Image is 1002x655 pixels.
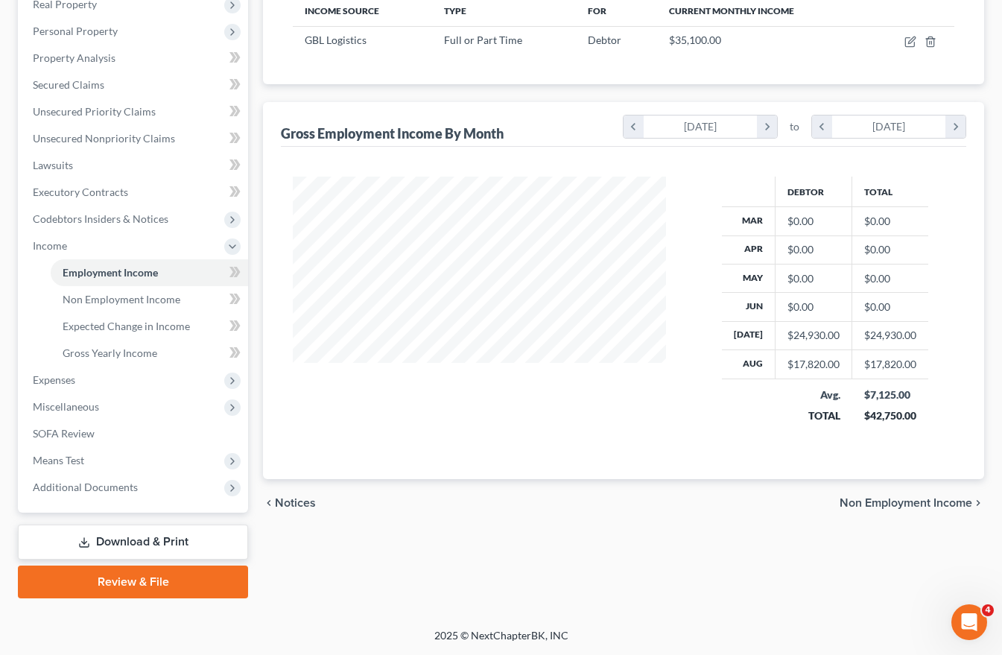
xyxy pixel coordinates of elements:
td: $0.00 [852,235,929,264]
a: Review & File [18,566,248,598]
i: chevron_left [624,116,644,138]
span: Unsecured Nonpriority Claims [33,132,175,145]
span: 4 [982,604,994,616]
div: $0.00 [787,271,840,286]
span: Codebtors Insiders & Notices [33,212,168,225]
a: Secured Claims [21,72,248,98]
th: May [722,264,776,292]
i: chevron_right [945,116,965,138]
th: [DATE] [722,321,776,349]
a: Gross Yearly Income [51,340,248,367]
div: $7,125.00 [864,387,917,402]
th: Jun [722,293,776,321]
span: Property Analysis [33,51,115,64]
td: $24,930.00 [852,321,929,349]
span: GBL Logistics [305,34,367,46]
a: Property Analysis [21,45,248,72]
th: Aug [722,350,776,379]
td: $0.00 [852,293,929,321]
div: $42,750.00 [864,408,917,423]
a: Executory Contracts [21,179,248,206]
div: $0.00 [787,300,840,314]
span: SOFA Review [33,427,95,440]
button: Non Employment Income chevron_right [840,497,984,509]
a: Lawsuits [21,152,248,179]
span: Expected Change in Income [63,320,190,332]
a: SOFA Review [21,420,248,447]
span: Full or Part Time [444,34,522,46]
i: chevron_left [812,116,832,138]
span: Expenses [33,373,75,386]
div: $0.00 [787,214,840,229]
a: Unsecured Priority Claims [21,98,248,125]
span: For [588,5,606,16]
span: Gross Yearly Income [63,347,157,359]
i: chevron_right [972,497,984,509]
th: Total [852,177,929,206]
span: Income [33,239,67,252]
i: chevron_left [263,497,275,509]
span: Notices [275,497,316,509]
span: $35,100.00 [669,34,721,46]
span: Personal Property [33,25,118,37]
th: Apr [722,235,776,264]
span: Additional Documents [33,481,138,493]
span: Debtor [588,34,621,46]
div: [DATE] [644,116,758,138]
td: $0.00 [852,207,929,235]
i: chevron_right [757,116,777,138]
div: TOTAL [787,408,840,423]
span: Current Monthly Income [669,5,794,16]
span: Employment Income [63,266,158,279]
th: Debtor [776,177,852,206]
div: [DATE] [832,116,946,138]
div: $0.00 [787,242,840,257]
span: to [790,119,799,134]
span: Non Employment Income [840,497,972,509]
a: Download & Print [18,525,248,560]
div: 2025 © NextChapterBK, INC [77,628,926,655]
a: Non Employment Income [51,286,248,313]
iframe: Intercom live chat [951,604,987,640]
span: Miscellaneous [33,400,99,413]
span: Non Employment Income [63,293,180,306]
div: Avg. [787,387,840,402]
span: Means Test [33,454,84,466]
a: Expected Change in Income [51,313,248,340]
th: Mar [722,207,776,235]
span: Executory Contracts [33,186,128,198]
td: $0.00 [852,264,929,292]
span: Secured Claims [33,78,104,91]
span: Unsecured Priority Claims [33,105,156,118]
td: $17,820.00 [852,350,929,379]
span: Type [444,5,466,16]
span: Lawsuits [33,159,73,171]
div: $24,930.00 [787,328,840,343]
div: Gross Employment Income By Month [281,124,504,142]
div: $17,820.00 [787,357,840,372]
span: Income Source [305,5,379,16]
a: Unsecured Nonpriority Claims [21,125,248,152]
button: chevron_left Notices [263,497,316,509]
a: Employment Income [51,259,248,286]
